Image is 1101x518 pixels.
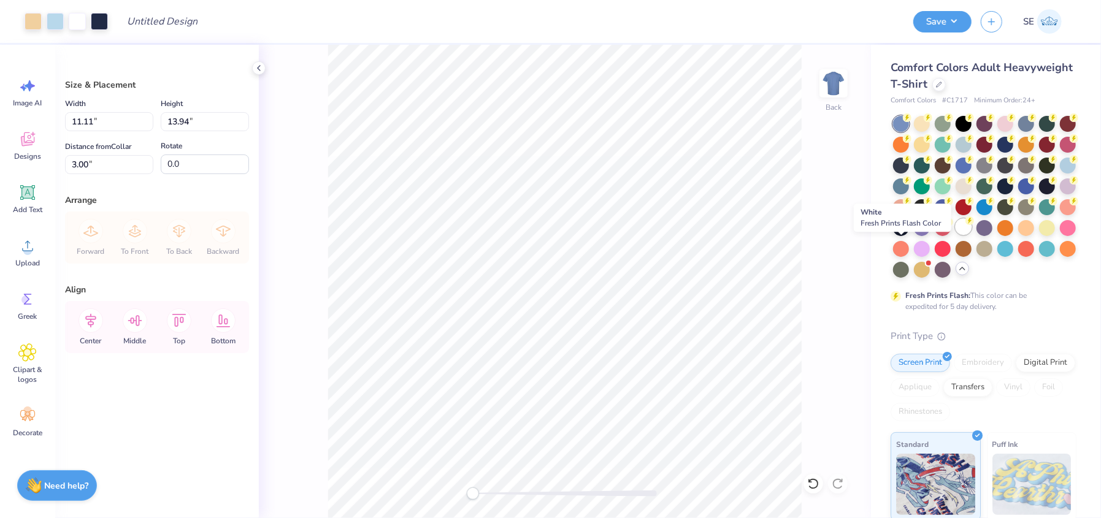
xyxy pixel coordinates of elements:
span: Designs [14,151,41,161]
span: Bottom [211,336,236,346]
strong: Fresh Prints Flash: [905,291,970,300]
span: Add Text [13,205,42,215]
div: Applique [891,378,940,397]
div: Foil [1034,378,1063,397]
span: Decorate [13,428,42,438]
label: Distance from Collar [65,139,131,154]
span: Puff Ink [992,438,1018,451]
span: # C1717 [942,96,968,106]
div: Arrange [65,194,249,207]
div: White [854,204,951,232]
span: Center [80,336,102,346]
img: Standard [896,454,975,515]
span: Standard [896,438,929,451]
div: Print Type [891,329,1076,343]
a: SE [1018,9,1067,34]
span: Middle [124,336,147,346]
span: SE [1023,15,1034,29]
label: Height [161,96,183,111]
span: Greek [18,311,37,321]
span: Comfort Colors [891,96,936,106]
img: Back [821,71,846,96]
img: Puff Ink [992,454,1072,515]
div: Transfers [943,378,992,397]
div: Vinyl [996,378,1030,397]
span: Comfort Colors Adult Heavyweight T-Shirt [891,60,1073,91]
strong: Need help? [45,480,89,492]
span: Fresh Prints Flash Color [861,218,941,228]
div: Back [826,102,842,113]
div: Digital Print [1016,354,1075,372]
div: Accessibility label [467,487,479,500]
input: Untitled Design [117,9,207,34]
img: Shirley Evaleen B [1037,9,1062,34]
span: Clipart & logos [7,365,48,384]
div: Embroidery [954,354,1012,372]
div: Size & Placement [65,78,249,91]
span: Upload [15,258,40,268]
label: Rotate [161,139,182,153]
button: Save [913,11,972,32]
span: Top [173,336,185,346]
span: Minimum Order: 24 + [974,96,1035,106]
div: Screen Print [891,354,950,372]
span: Image AI [13,98,42,108]
div: This color can be expedited for 5 day delivery. [905,290,1056,312]
div: Align [65,283,249,296]
div: Rhinestones [891,403,950,421]
label: Width [65,96,86,111]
